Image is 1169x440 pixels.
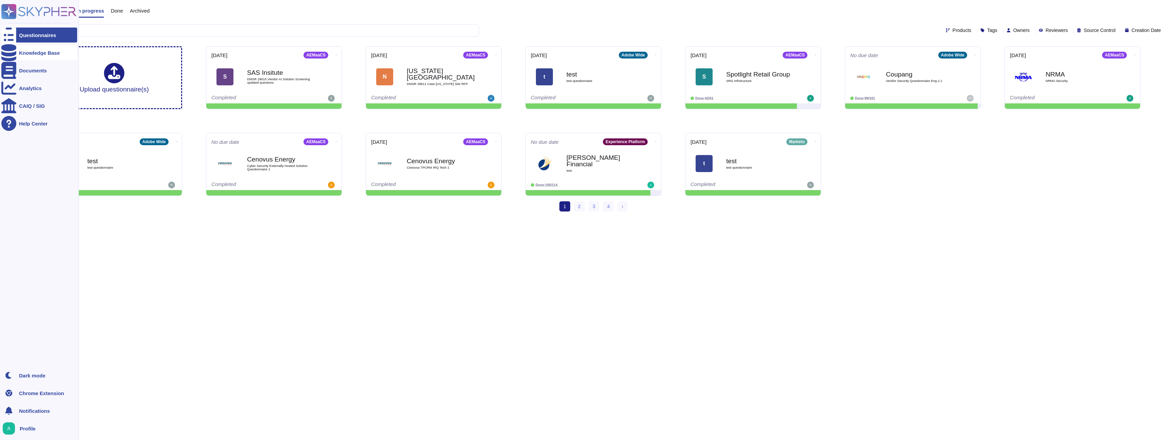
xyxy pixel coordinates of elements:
[850,53,878,58] span: No due date
[80,63,149,92] div: Upload questionnaire(s)
[247,78,315,84] span: DMSR 29015 Vendor AI Solution Screening updated questions
[247,156,315,163] b: Cenovus Energy
[566,154,634,167] b: [PERSON_NAME] Financial
[371,182,454,188] div: Completed
[1046,28,1068,33] span: Reviewers
[1,386,77,401] a: Chrome Extension
[463,52,488,58] div: AEMaaCS
[19,391,64,396] div: Chrome Extension
[216,68,233,85] div: S
[536,155,553,172] img: Logo
[247,69,315,76] b: SAS Insitute
[1127,95,1133,102] img: user
[19,121,48,126] div: Help Center
[140,138,169,145] div: Adobe Wide
[1015,68,1032,85] img: Logo
[1,45,77,60] a: Knowledge Base
[691,53,706,58] span: [DATE]
[19,86,42,91] div: Analytics
[603,201,614,211] a: 4
[855,68,872,85] img: Logo
[211,139,239,145] span: No due date
[19,68,47,73] div: Documents
[87,166,155,169] span: test questionnaire
[19,103,45,108] div: CAIQ / SIG
[696,155,713,172] div: t
[1,421,20,436] button: user
[807,182,814,188] img: user
[216,155,233,172] img: Logo
[19,408,50,413] span: Notifications
[371,139,387,145] span: [DATE]
[622,204,623,209] span: ›
[19,373,46,378] div: Dark mode
[603,138,648,145] div: Experience Platform
[27,24,479,36] input: Search by keywords
[407,166,475,169] span: Cenovus TPCRM IRQ Tech 1
[1,28,77,43] a: Questionnaires
[247,164,315,171] span: Cyber Security Externally Hosted Solution Questionnaire 1
[647,95,654,102] img: user
[168,182,175,188] img: user
[536,183,558,187] span: Done: 105/114
[1046,79,1114,83] span: NRMA Security
[531,95,614,102] div: Completed
[695,97,713,100] span: Done: 42/51
[783,52,807,58] div: AEMaaCS
[1,116,77,131] a: Help Center
[328,95,335,102] img: user
[691,182,774,188] div: Completed
[376,68,393,85] div: N
[488,182,494,188] img: user
[1010,53,1026,58] span: [DATE]
[531,53,547,58] span: [DATE]
[407,82,475,86] span: DMSR 28811 Case [US_STATE] Site RFP
[886,79,954,83] span: Vendor Security Questionnaire Eng 2.1
[1,98,77,113] a: CAIQ / SIG
[376,155,393,172] img: Logo
[488,95,494,102] img: user
[130,8,150,13] span: Archived
[407,158,475,164] b: Cenovus Energy
[786,138,807,145] div: Marketo
[371,95,454,102] div: Completed
[87,158,155,164] b: test
[211,182,295,188] div: Completed
[407,68,475,81] b: [US_STATE][GEOGRAPHIC_DATA]
[696,68,713,85] div: S
[987,28,997,33] span: Tags
[536,68,553,85] div: t
[52,182,135,188] div: Completed
[938,52,967,58] div: Adobe Wide
[726,79,794,83] span: SRG Infrstructure
[19,50,60,55] div: Knowledge Base
[574,201,585,211] a: 2
[726,166,794,169] span: test questionnaire
[886,71,954,78] b: Coupang
[726,71,794,78] b: Spotlight Retail Group
[303,52,328,58] div: AEMaaCS
[211,95,295,102] div: Completed
[559,201,570,211] span: 1
[111,8,123,13] span: Done
[76,8,104,13] span: In progress
[566,79,634,83] span: test questionnaire
[566,169,634,172] span: test
[566,71,634,78] b: test
[726,158,794,164] b: test
[531,139,559,145] span: No due date
[1013,28,1030,33] span: Owners
[1102,52,1127,58] div: AEMaaCS
[1084,28,1115,33] span: Source Control
[303,138,328,145] div: AEMaaCS
[953,28,971,33] span: Products
[211,53,227,58] span: [DATE]
[967,95,974,102] img: user
[3,422,15,435] img: user
[371,53,387,58] span: [DATE]
[855,97,875,100] span: Done: 99/101
[463,138,488,145] div: AEMaaCS
[807,95,814,102] img: user
[1132,28,1161,33] span: Creation Date
[619,52,648,58] div: Adobe Wide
